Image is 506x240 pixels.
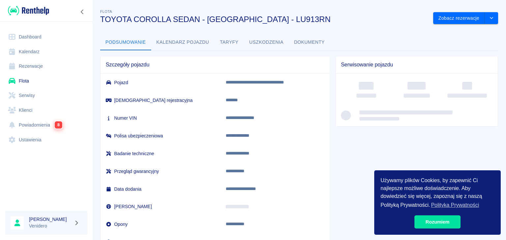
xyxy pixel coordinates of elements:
[100,15,428,24] h3: TOYOTA COROLLA SEDAN - [GEOGRAPHIC_DATA] - LU913RN
[485,12,498,24] button: drop-down
[29,216,71,223] h6: [PERSON_NAME]
[5,103,87,118] a: Klienci
[106,221,215,228] h6: Opony
[29,223,71,229] p: Venidero
[5,30,87,44] a: Dashboard
[341,61,492,68] span: Serwisowanie pojazdu
[106,115,215,121] h6: Numer VIN
[244,35,289,50] button: Uszkodzenia
[151,35,214,50] button: Kalendarz pojazdu
[106,150,215,157] h6: Badanie techniczne
[433,12,485,24] button: Zobacz rezerwacje
[106,203,215,210] h6: [PERSON_NAME]
[430,200,480,210] a: learn more about cookies
[414,215,461,228] a: dismiss cookie message
[100,35,151,50] button: Podsumowanie
[374,170,501,235] div: cookieconsent
[5,74,87,88] a: Flota
[214,35,244,50] button: Taryfy
[289,35,330,50] button: Dokumenty
[106,79,215,86] h6: Pojazd
[106,186,215,192] h6: Data dodania
[5,88,87,103] a: Serwisy
[5,59,87,74] a: Rezerwacje
[5,44,87,59] a: Kalendarz
[5,5,49,16] a: Renthelp logo
[5,117,87,132] a: Powiadomienia8
[106,168,215,175] h6: Przegląd gwarancyjny
[106,61,324,68] span: Szczegóły pojazdu
[106,132,215,139] h6: Polisa ubezpieczeniowa
[380,177,494,210] span: Używamy plików Cookies, by zapewnić Ci najlepsze możliwe doświadczenie. Aby dowiedzieć się więcej...
[106,97,215,104] h6: [DEMOGRAPHIC_DATA] rejestracyjna
[5,132,87,147] a: Ustawienia
[55,121,62,129] span: 8
[8,5,49,16] img: Renthelp logo
[100,10,112,13] span: Flota
[77,8,87,16] button: Zwiń nawigację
